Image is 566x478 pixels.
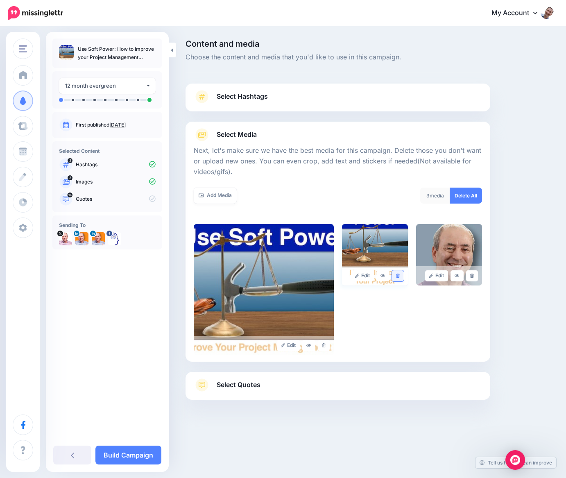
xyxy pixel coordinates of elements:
span: Select Hashtags [217,91,268,102]
span: Select Quotes [217,379,260,390]
img: 75d5e26f63185b48012de2f1aabad0c1_thumb.jpg [59,45,74,60]
img: Missinglettr [8,6,63,20]
p: Hashtags [76,161,156,168]
a: Select Hashtags [194,90,482,111]
h4: Sending To [59,222,156,228]
button: 12 month evergreen [59,78,156,94]
a: My Account [483,3,554,23]
a: Edit [277,340,300,351]
a: Select Quotes [194,378,482,400]
img: d52d1afbb347d46313aed433a18cf9fa_large.jpg [416,224,482,285]
span: Choose the content and media that you'd like to use in this campaign. [186,52,490,63]
img: 75d5e26f63185b48012de2f1aabad0c1_large.jpg [194,224,334,355]
p: First published [76,121,156,129]
span: Content and media [186,40,490,48]
span: 3 [68,175,72,180]
div: Open Intercom Messenger [505,450,525,470]
a: Edit [425,270,448,281]
a: Edit [351,270,374,281]
p: Next, let's make sure we have the best media for this campaign. Delete those you don't want or up... [194,145,482,177]
img: menu.png [19,45,27,52]
a: Delete All [450,188,482,204]
a: Select Media [194,128,482,141]
div: media [420,188,450,204]
img: 1708809625171-37032.png [92,232,105,245]
div: Select Media [194,141,482,355]
img: 13007354_1717494401865450_1815260841047396495_n-bsa13168.png [108,232,121,245]
span: 14 [68,193,73,197]
a: Tell us how we can improve [475,457,556,468]
img: af846863eae02975ec3c92ca4bd9cada_large.jpg [342,224,408,285]
h4: Selected Content [59,148,156,154]
p: Use Soft Power: How to Improve your Project Management Negotiation [78,45,156,61]
div: 12 month evergreen [65,81,146,91]
a: [DATE] [109,122,126,128]
img: x8FBtdm3-2445.png [59,232,72,245]
a: Add Media [194,188,237,204]
p: Images [76,178,156,186]
span: 3 [426,193,430,199]
span: 3 [68,158,72,163]
img: 1708809625171-37032.png [75,232,88,245]
p: Quotes [76,195,156,203]
span: Select Media [217,129,257,140]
